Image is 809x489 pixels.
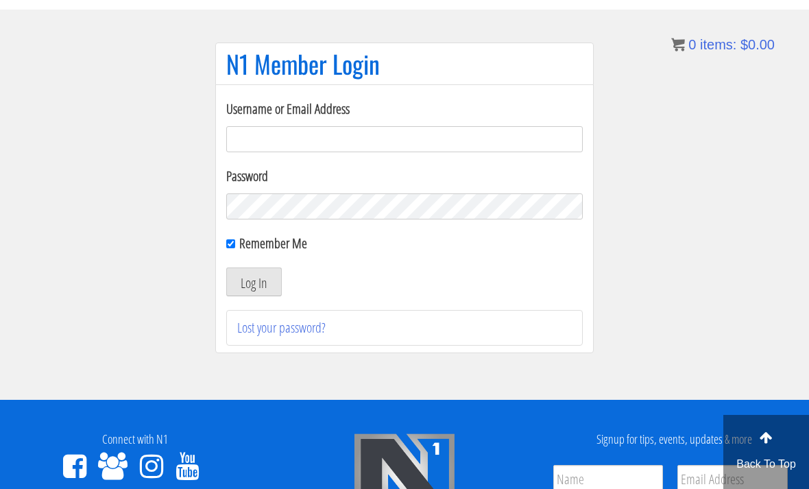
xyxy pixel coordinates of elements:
label: Username or Email Address [226,99,583,119]
a: Lost your password? [237,318,326,337]
p: Back To Top [723,456,809,473]
button: Log In [226,267,282,296]
span: items: [700,37,736,52]
a: 0 items: $0.00 [671,37,775,52]
h4: Connect with N1 [10,433,259,446]
label: Remember Me [239,234,307,252]
h1: N1 Member Login [226,50,583,77]
img: icon11.png [671,38,685,51]
span: $ [740,37,748,52]
bdi: 0.00 [740,37,775,52]
h4: Signup for tips, events, updates & more [550,433,799,446]
span: 0 [688,37,696,52]
label: Password [226,166,583,187]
